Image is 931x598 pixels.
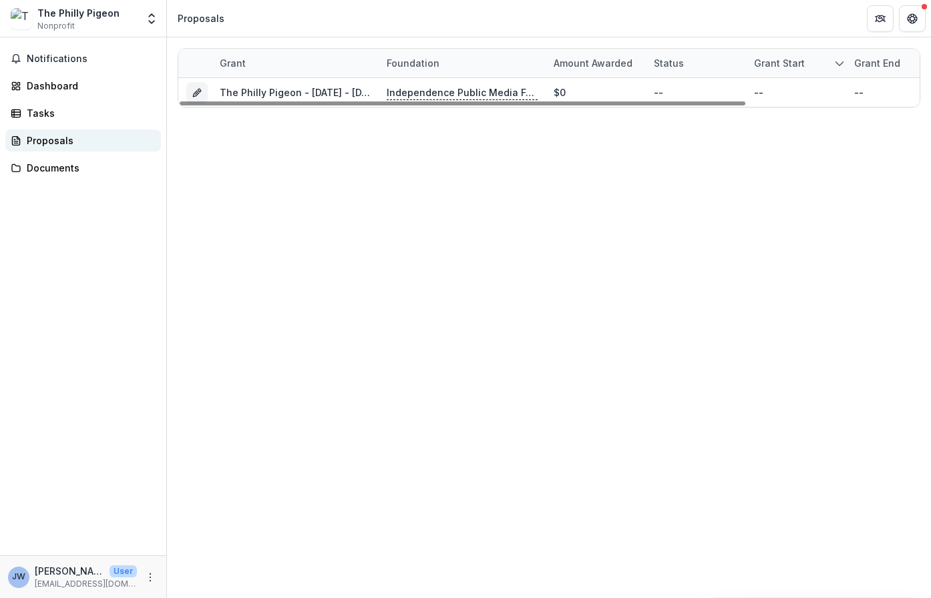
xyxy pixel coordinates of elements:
[746,56,813,70] div: Grant start
[27,53,156,65] span: Notifications
[212,49,379,77] div: Grant
[142,569,158,585] button: More
[854,85,864,99] div: --
[35,564,104,578] p: [PERSON_NAME]
[5,75,161,97] a: Dashboard
[110,565,137,577] p: User
[546,56,640,70] div: Amount awarded
[834,58,845,69] svg: sorted descending
[142,5,161,32] button: Open entity switcher
[35,578,137,590] p: [EMAIL_ADDRESS][DOMAIN_NAME]
[172,9,230,28] nav: breadcrumb
[746,49,846,77] div: Grant start
[654,85,663,99] div: --
[546,49,646,77] div: Amount awarded
[646,49,746,77] div: Status
[178,11,224,25] div: Proposals
[379,49,546,77] div: Foundation
[5,157,161,179] a: Documents
[554,85,566,99] div: $0
[27,79,150,93] div: Dashboard
[220,87,526,98] a: The Philly Pigeon - [DATE] - [DATE] Community Voices Application
[11,8,32,29] img: The Philly Pigeon
[12,573,25,581] div: Jacob Winterstein
[379,56,447,70] div: Foundation
[754,85,763,99] div: --
[27,133,150,147] div: Proposals
[899,5,926,32] button: Get Help
[212,56,254,70] div: Grant
[5,102,161,124] a: Tasks
[387,85,538,100] p: Independence Public Media Foundation
[27,106,150,120] div: Tasks
[5,48,161,69] button: Notifications
[37,20,75,32] span: Nonprofit
[186,82,208,103] button: Grant e4575a69-e7ee-4f2e-9d27-fb1819d9d52c
[37,6,120,20] div: The Philly Pigeon
[5,129,161,152] a: Proposals
[867,5,894,32] button: Partners
[646,56,692,70] div: Status
[27,161,150,175] div: Documents
[846,56,908,70] div: Grant end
